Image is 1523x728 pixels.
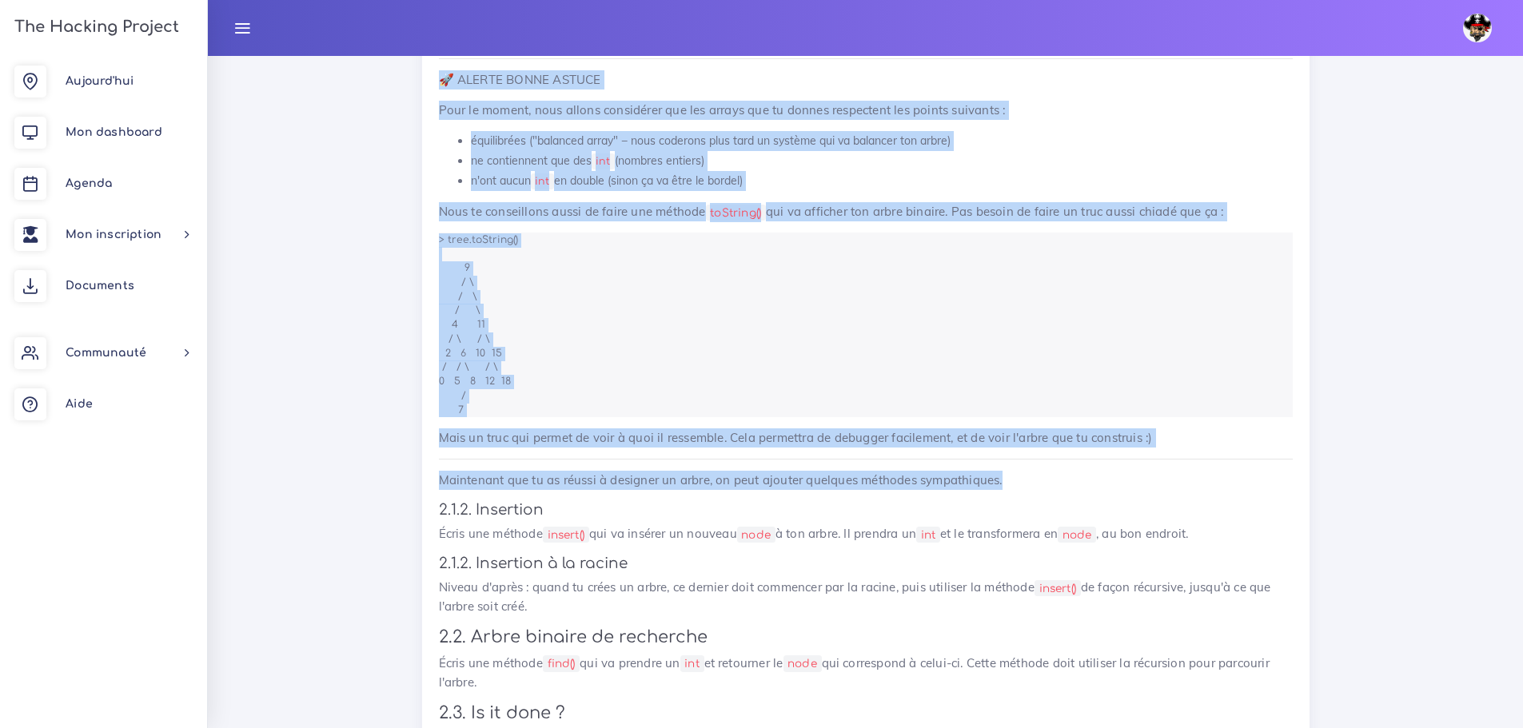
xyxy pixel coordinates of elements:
code: insert() [1035,580,1081,597]
code: int [916,527,940,543]
p: Maintenant que tu as réussi à designer un arbre, on peut ajouter quelques méthodes sympathiques. [439,471,1293,490]
span: Mon inscription [66,229,161,241]
code: int [680,655,704,672]
span: Documents [66,280,134,292]
span: Communauté [66,347,146,359]
code: node [783,655,822,672]
code: > tree.toString() 9 / \ / \ / \ 4 11 / \ / \ 2 6 10 15 / / \ / \ 0 5 8 12 18 / 7 [439,232,518,418]
p: Niveau d'après : quand tu crées un arbre, ce dernier doit commencer par la racine, puis utiliser ... [439,578,1293,616]
code: int [531,173,554,189]
h3: 2.3. Is it done ? [439,703,1293,723]
code: node [737,527,775,543]
span: Agenda [66,177,112,189]
code: insert() [543,527,589,543]
code: find() [543,655,580,672]
h4: 2.1.2. Insertion à la racine [439,555,1293,572]
span: Aujourd'hui [66,75,134,87]
h3: The Hacking Project [10,18,179,36]
p: 🚀 ALERTE BONNE ASTUCE [439,70,1293,90]
li: équilibrées ("balanced array" − nous coderons plus tard un système qui va balancer ton arbre) [471,131,1293,151]
h4: 2.1.2. Insertion [439,501,1293,519]
li: ne contiennent que des (nombres entiers) [471,151,1293,171]
p: Mais un truc qui permet de voir à quoi il ressemble. Cela permettra de debugger facilement, et de... [439,428,1293,448]
code: int [592,153,615,169]
p: Pour le moment, nous allons considérer que les arrays que tu donnes respectent les points suivants : [439,101,1293,120]
code: node [1058,527,1096,543]
p: Écris une méthode qui va prendre un et retourner le qui correspond à celui-ci. Cette méthode doit... [439,654,1293,692]
span: Mon dashboard [66,126,162,138]
span: Aide [66,398,93,410]
p: Nous te conseillons aussi de faire une méthode qui va afficher ton arbre binaire. Pas besoin de f... [439,202,1293,221]
p: Écris une méthode qui va insérer un nouveau à ton arbre. Il prendra un et le transformera en , au... [439,524,1293,543]
img: avatar [1463,14,1492,42]
h3: 2.2. Arbre binaire de recherche [439,627,1293,647]
code: toString() [706,205,766,221]
li: n'ont aucun en double (sinon ça va être le bordel) [471,171,1293,191]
